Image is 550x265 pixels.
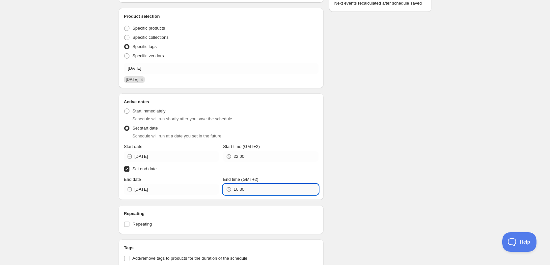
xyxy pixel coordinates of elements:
iframe: Toggle Customer Support [502,232,537,252]
span: Specific products [132,26,165,31]
span: Start date [124,144,142,149]
span: End time (GMT+2) [223,177,258,182]
span: Schedule will run shortly after you save the schedule [132,116,232,121]
span: Set end date [132,166,157,171]
h2: Active dates [124,99,318,105]
span: Add/remove tags to products for the duration of the schedule [132,256,247,261]
span: End date [124,177,141,182]
span: Start immediately [132,108,165,113]
span: Start time (GMT+2) [223,144,260,149]
span: Set start date [132,126,158,131]
h2: Repeating [124,210,318,217]
span: 13/10/2025 [126,77,138,82]
h2: Tags [124,245,318,251]
span: Schedule will run at a date you set in the future [132,133,221,138]
span: Specific tags [132,44,157,49]
button: Remove 13/10/2025 [139,77,145,83]
span: Repeating [132,222,152,227]
h2: Product selection [124,13,318,20]
span: Specific collections [132,35,169,40]
span: Specific vendors [132,53,164,58]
